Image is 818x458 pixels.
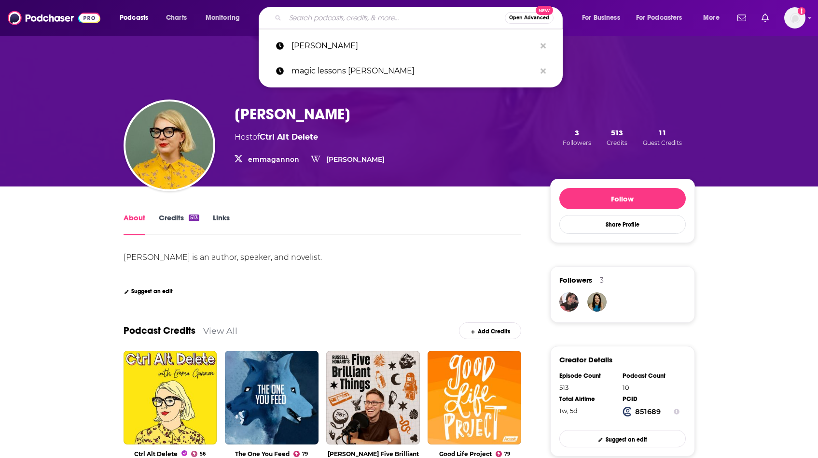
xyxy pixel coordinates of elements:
[703,11,720,25] span: More
[582,11,620,25] span: For Business
[559,395,616,403] div: Total Airtime
[559,372,616,380] div: Episode Count
[623,384,679,391] div: 10
[784,7,805,29] span: Logged in as karen.yates
[160,10,193,26] a: Charts
[206,11,240,25] span: Monitoring
[259,58,563,84] a: magic lessons [PERSON_NAME]
[559,384,616,391] div: 513
[758,10,773,26] a: Show notifications dropdown
[260,132,318,142] a: Ctrl Alt Delete
[640,128,685,147] button: 11Guest Credits
[302,452,308,456] span: 79
[191,451,206,457] a: 56
[600,276,604,285] div: 3
[235,132,252,142] span: Host
[536,6,553,15] span: New
[623,395,679,403] div: PCID
[611,128,623,137] span: 513
[798,7,805,15] svg: Add a profile image
[563,139,591,146] span: Followers
[559,188,686,209] button: Follow
[630,10,696,26] button: open menu
[285,10,505,26] input: Search podcasts, credits, & more...
[213,213,230,235] a: Links
[784,7,805,29] button: Show profile menu
[559,275,592,285] span: Followers
[559,430,686,447] a: Suggest an edit
[504,452,510,456] span: 79
[235,105,350,124] h1: [PERSON_NAME]
[120,11,148,25] span: Podcasts
[560,128,594,147] button: 3Followers
[439,450,492,458] a: Good Life Project
[125,101,213,189] img: Emma Gannon
[674,407,679,416] button: Show Info
[252,132,318,142] span: of
[643,139,682,146] span: Guest Credits
[113,10,161,26] button: open menu
[509,15,549,20] span: Open Advanced
[623,407,632,416] img: Podchaser Creator ID logo
[623,372,679,380] div: Podcast Count
[159,213,199,235] a: Credits513
[559,407,578,415] span: 295 hours, 1 minute, 1 second
[124,325,195,337] a: Podcast Credits
[604,128,630,147] button: 513Credits
[587,292,607,312] img: laurapricewrites
[166,11,187,25] span: Charts
[559,355,612,364] h3: Creator Details
[696,10,732,26] button: open menu
[658,128,666,137] span: 11
[248,155,299,164] a: emmagannon
[635,407,661,416] strong: 851689
[293,451,308,457] a: 79
[200,452,206,456] span: 56
[134,450,187,458] a: Ctrl Alt Delete
[124,288,173,295] a: Suggest an edit
[291,58,536,84] p: magic lessons elizabeth gilbert
[189,215,199,221] div: 513
[636,11,682,25] span: For Podcasters
[575,10,632,26] button: open menu
[268,7,572,29] div: Search podcasts, credits, & more...
[124,213,145,235] a: About
[8,9,100,27] img: Podchaser - Follow, Share and Rate Podcasts
[505,12,554,24] button: Open AdvancedNew
[124,253,322,262] div: [PERSON_NAME] is an author, speaker, and novelist.
[199,10,252,26] button: open menu
[734,10,750,26] a: Show notifications dropdown
[259,33,563,58] a: [PERSON_NAME]
[575,128,579,137] span: 3
[784,7,805,29] img: User Profile
[607,139,627,146] span: Credits
[459,322,521,339] a: Add Credits
[559,292,579,312] img: flame_me_up
[203,326,237,336] a: View All
[291,33,536,58] p: emma gannon
[496,451,510,457] a: 79
[235,450,290,458] a: The One You Feed
[326,155,385,164] a: [PERSON_NAME]
[559,215,686,234] button: Share Profile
